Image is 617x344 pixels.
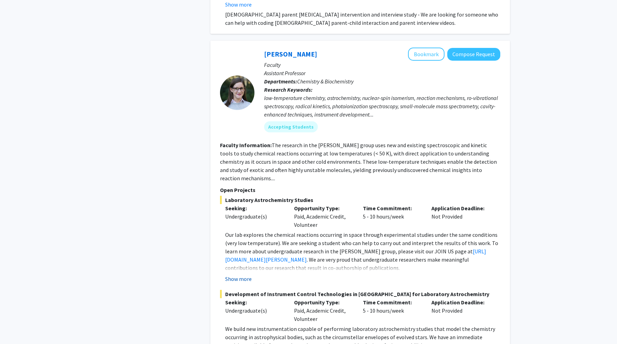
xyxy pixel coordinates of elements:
p: Faculty [264,61,500,69]
button: Add Leah Dodson to Bookmarks [408,48,445,61]
div: Undergraduate(s) [225,212,284,221]
span: Development of Instrument Control Technologies in [GEOGRAPHIC_DATA] for Laboratory Astrochemistry [220,290,500,298]
b: Departments: [264,78,297,85]
b: Faculty Information: [220,142,272,149]
button: Show more [225,275,252,283]
p: Time Commitment: [363,204,421,212]
div: Undergraduate(s) [225,306,284,315]
p: [DEMOGRAPHIC_DATA] parent [MEDICAL_DATA] intervention and interview study - We are looking for so... [225,10,500,27]
p: Our lab explores the chemical reactions occurring in space through experimental studies under the... [225,231,500,272]
span: Chemistry & Biochemistry [297,78,354,85]
p: Application Deadline: [431,204,490,212]
b: Research Keywords: [264,86,313,93]
span: Laboratory Astrochemistry Studies [220,196,500,204]
p: Application Deadline: [431,298,490,306]
p: Opportunity Type: [294,204,353,212]
div: low-temperature chemistry, astrochemistry, nuclear-spin isomerism, reaction mechanisms, ro-vibrat... [264,94,500,119]
p: Seeking: [225,204,284,212]
div: 5 - 10 hours/week [358,204,427,229]
div: Paid, Academic Credit, Volunteer [289,298,358,323]
div: 5 - 10 hours/week [358,298,427,323]
fg-read-more: The research in the [PERSON_NAME] group uses new and existing spectroscopic and kinetic tools to ... [220,142,497,182]
p: Time Commitment: [363,298,421,306]
div: Paid, Academic Credit, Volunteer [289,204,358,229]
mat-chip: Accepting Students [264,121,318,132]
button: Compose Request to Leah Dodson [447,48,500,61]
p: Seeking: [225,298,284,306]
button: Show more [225,0,252,9]
div: Not Provided [426,204,495,229]
a: [PERSON_NAME] [264,50,317,58]
p: Open Projects [220,186,500,194]
iframe: Chat [5,313,29,339]
p: Assistant Professor [264,69,500,77]
p: Opportunity Type: [294,298,353,306]
div: Not Provided [426,298,495,323]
